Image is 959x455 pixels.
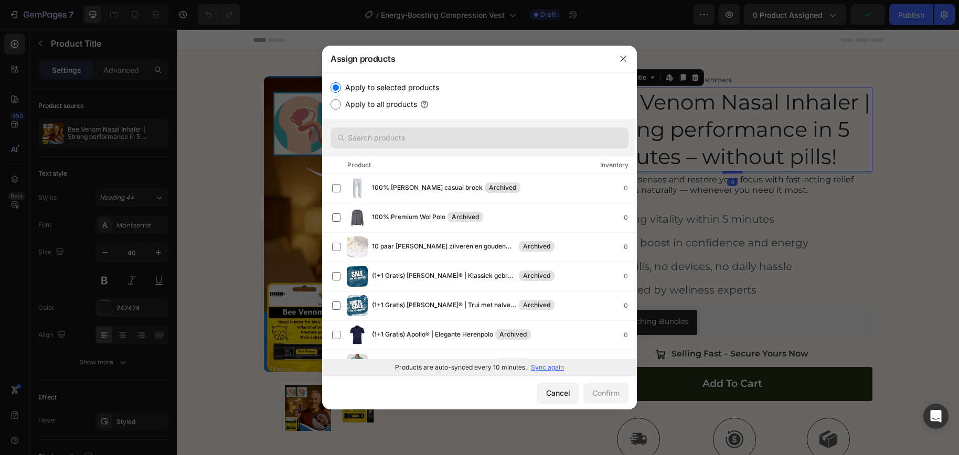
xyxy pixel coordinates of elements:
div: 0 [624,330,636,340]
span: 100% [PERSON_NAME] casual broek [372,182,483,194]
img: product-img [347,354,368,375]
p: Clear your senses and restore your focus with fast-acting relief that works naturally — whenever ... [417,145,695,167]
img: product-img [347,207,368,228]
div: Inventory [600,160,628,170]
p: Strong vitality within 5 minutes [434,182,632,198]
div: Confirm [592,387,620,398]
div: /> [322,73,637,376]
button: Cancel [537,383,579,404]
p: Trusted by wellness experts [434,253,632,268]
img: product-img [347,178,368,199]
span: (1+1 Gratis) [PERSON_NAME]® | Klassiek gebreid poloshirt [372,270,517,282]
span: (1+1 Gratis) [PERSON_NAME]® | Trui met halve rits [372,300,517,311]
label: Apply to all products [341,98,417,111]
text: 5m [424,186,427,188]
div: 0 [624,271,636,281]
span: 100% Premium Wol Polo [372,212,445,223]
button: Confirm [583,383,628,404]
p: 100% boost in confidence and energy [434,205,632,221]
img: KachingBundles.png [429,287,441,299]
div: Archived [447,212,483,222]
button: Kaching Bundles [420,280,520,306]
div: 4 [550,148,561,157]
img: product-img [347,295,368,316]
img: product-img [347,324,368,345]
div: Archived [519,300,555,310]
p: Products are auto-synced every 10 minutes. [395,363,527,372]
h1: Bee Venom Nasal Inhaler | Strong performance in 5 minutes – without pills! [416,58,696,142]
div: Row 1 col [421,64,453,71]
label: Apply to selected products [341,81,439,94]
div: Product [421,83,449,90]
div: 0 [624,212,636,223]
div: Add to cart [526,348,585,361]
div: 0 [624,300,636,311]
div: Kaching Bundles [450,287,512,298]
span: (1+1 Gratis) Apollo® | Elegante Herenpolo [372,329,493,341]
button: Add to cart [416,338,696,372]
div: Assign products [322,45,610,72]
div: Cancel [546,387,570,398]
div: 0 [624,242,636,252]
p: Selling Fast – Secure Yours Now [495,319,632,330]
input: Search products [331,127,628,148]
div: Open Intercom Messenger [923,404,949,429]
div: Product Title [429,44,472,53]
p: No pills, no devices, no daily hassle [434,229,632,245]
div: Archived [519,270,555,281]
span: 10 paar [PERSON_NAME] zilveren en gouden [PERSON_NAME] [372,241,517,253]
div: Section [421,102,447,109]
div: Archived [485,182,520,193]
div: Archived [519,241,555,252]
p: Sync again [531,363,564,372]
div: Archived [495,329,531,340]
div: 0 [624,183,636,193]
img: product-img [347,266,368,287]
img: product-img [347,236,368,257]
div: Product [347,160,371,170]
